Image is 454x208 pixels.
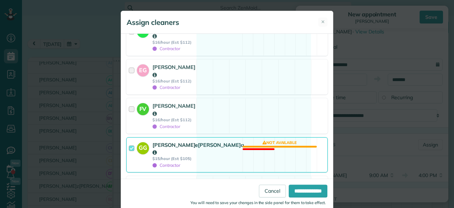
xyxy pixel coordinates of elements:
[137,103,149,113] strong: FV
[153,102,195,117] strong: [PERSON_NAME]
[137,142,149,152] strong: GG
[321,18,325,25] span: ✕
[153,85,180,90] span: Contractor
[153,142,244,156] strong: [PERSON_NAME]e[PERSON_NAME]a
[259,185,286,197] a: Cancel
[153,124,180,129] span: Contractor
[153,117,195,122] strong: $16/hour (Est: $112)
[127,17,179,27] h5: Assign cleaners
[153,46,180,51] span: Contractor
[153,25,244,39] strong: [PERSON_NAME]z[PERSON_NAME]z
[153,162,180,168] span: Contractor
[153,64,195,78] strong: [PERSON_NAME]
[190,200,326,205] small: You will need to save your changes in the side panel for them to take effect.
[137,64,149,74] strong: EG
[153,156,244,161] strong: $15/hour (Est: $105)
[153,79,195,84] strong: $16/hour (Est: $112)
[153,40,244,45] strong: $16/hour (Est: $112)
